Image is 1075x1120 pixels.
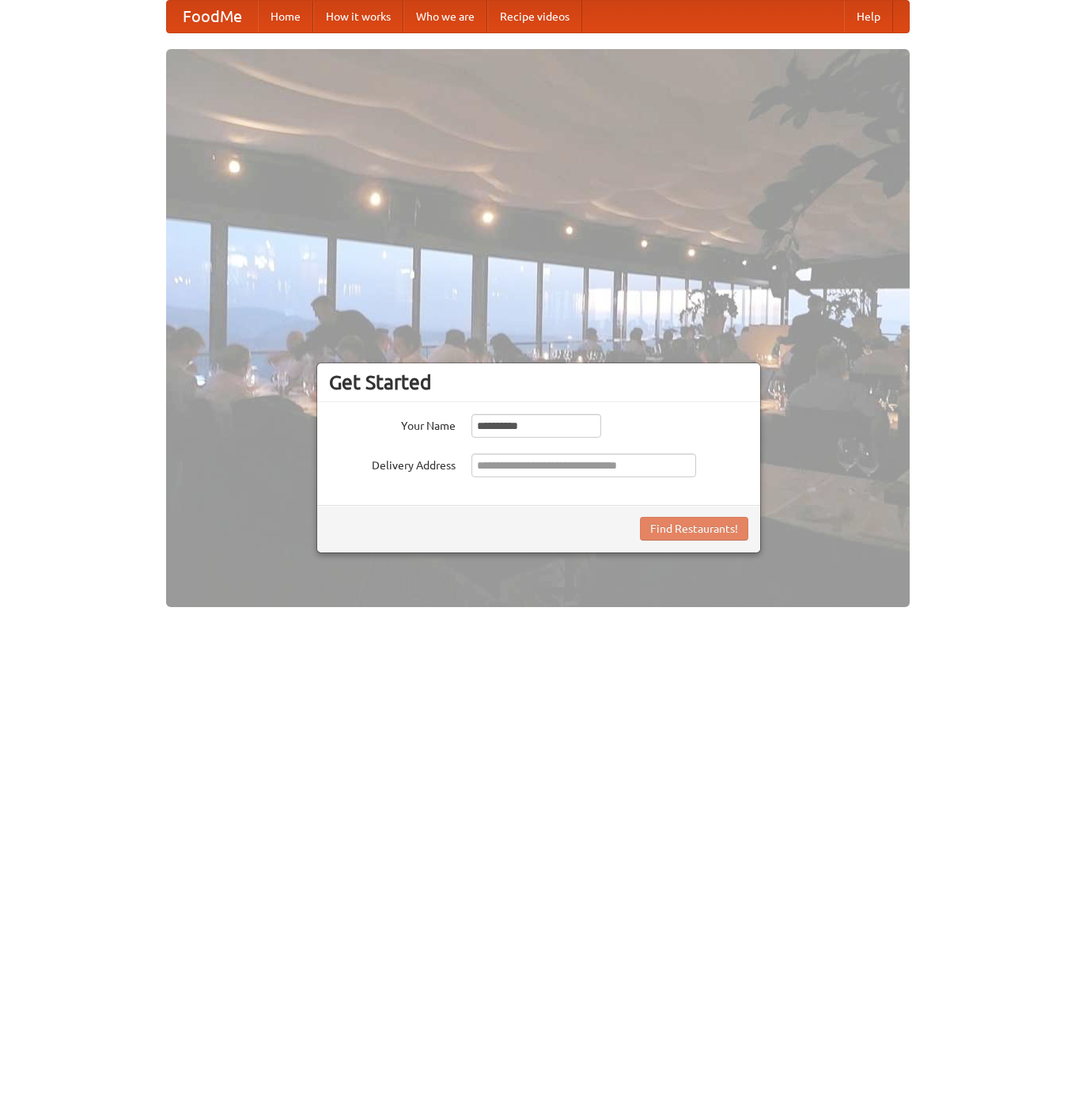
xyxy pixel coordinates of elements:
[640,517,748,541] button: Find Restaurants!
[329,414,456,434] label: Your Name
[329,370,748,394] h3: Get Started
[167,1,258,32] a: FoodMe
[487,1,582,32] a: Recipe videos
[313,1,403,32] a: How it works
[403,1,487,32] a: Who we are
[329,454,456,473] label: Delivery Address
[844,1,893,32] a: Help
[258,1,313,32] a: Home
